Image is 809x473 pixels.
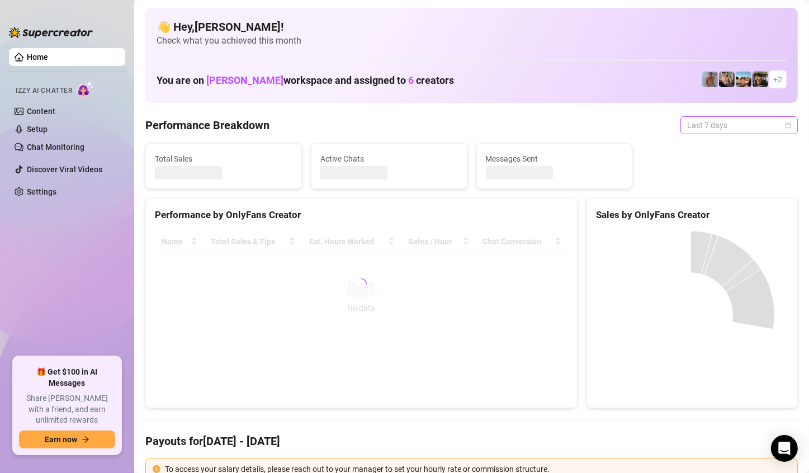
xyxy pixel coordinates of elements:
[736,72,751,87] img: Zach
[19,393,115,426] span: Share [PERSON_NAME] with a friend, and earn unlimited rewards
[27,107,55,116] a: Content
[785,122,792,129] span: calendar
[719,72,735,87] img: George
[27,187,56,196] a: Settings
[320,153,458,165] span: Active Chats
[155,153,292,165] span: Total Sales
[77,81,94,97] img: AI Chatter
[157,35,787,47] span: Check what you achieved this month
[153,465,160,473] span: exclamation-circle
[157,19,787,35] h4: 👋 Hey, [PERSON_NAME] !
[9,27,93,38] img: logo-BBDzfeDw.svg
[145,433,798,449] h4: Payouts for [DATE] - [DATE]
[206,74,283,86] span: [PERSON_NAME]
[486,153,623,165] span: Messages Sent
[702,72,718,87] img: Joey
[145,117,269,133] h4: Performance Breakdown
[773,73,782,86] span: + 2
[687,117,791,134] span: Last 7 days
[82,436,89,443] span: arrow-right
[27,125,48,134] a: Setup
[16,86,72,96] span: Izzy AI Chatter
[19,367,115,389] span: 🎁 Get $100 in AI Messages
[19,431,115,448] button: Earn nowarrow-right
[157,74,454,87] h1: You are on workspace and assigned to creators
[753,72,768,87] img: Nathan
[408,74,414,86] span: 6
[155,207,568,223] div: Performance by OnlyFans Creator
[354,277,368,291] span: loading
[27,143,84,152] a: Chat Monitoring
[27,165,102,174] a: Discover Viral Videos
[27,53,48,62] a: Home
[45,435,77,444] span: Earn now
[596,207,788,223] div: Sales by OnlyFans Creator
[771,435,798,462] div: Open Intercom Messenger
